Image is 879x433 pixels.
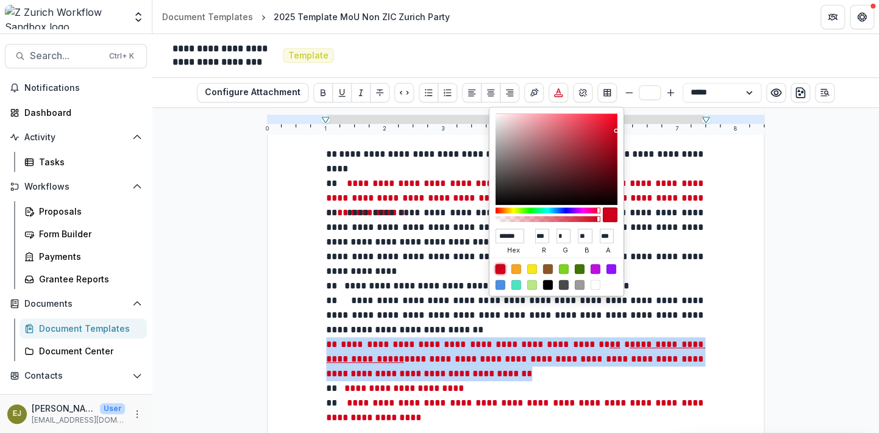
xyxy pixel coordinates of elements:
a: Payments [20,246,147,267]
button: download-word [791,83,810,102]
div: #8B572A [543,264,553,274]
div: #417505 [575,264,585,274]
span: Workflows [24,182,127,192]
a: Proposals [20,201,147,221]
button: Notifications [5,78,147,98]
div: #FFFFFF [591,280,600,290]
button: Search... [5,44,147,68]
button: Insert Table [597,83,617,102]
a: Tasks [20,152,147,172]
a: Form Builder [20,224,147,244]
div: Payments [39,250,137,263]
span: Documents [24,299,127,309]
button: Open Contacts [5,366,147,385]
label: r [535,243,552,258]
button: Open entity switcher [130,5,147,29]
button: Configure Attachment [197,83,308,102]
span: Activity [24,132,127,143]
div: #BD10E0 [591,264,600,274]
div: Ctrl + K [107,49,137,63]
div: #000000 [543,280,553,290]
button: Create link [573,83,593,102]
a: Document Center [20,341,147,361]
button: Insert Signature [524,83,544,102]
button: Open Documents [5,294,147,313]
div: #9013FE [607,264,616,274]
button: Align Right [500,83,519,102]
span: Template [288,51,329,61]
div: Proposals [39,205,137,218]
img: Z Zurich Workflow Sandbox logo [5,5,125,29]
span: Notifications [24,83,142,93]
div: 2025 Template MoU Non ZIC Zurich Party [274,10,450,23]
label: a [599,243,617,258]
button: Code [394,83,414,102]
div: #50E3C2 [511,280,521,290]
button: Choose font color [549,83,568,102]
button: Align Left [462,83,482,102]
div: Grantee Reports [39,273,137,285]
a: Dashboard [5,102,147,123]
button: Get Help [850,5,874,29]
button: Bigger [663,85,678,100]
a: Document Templates [157,8,258,26]
p: [EMAIL_ADDRESS][DOMAIN_NAME] [32,415,125,426]
div: Emelie Jutblad [13,410,21,418]
button: More [130,407,144,421]
button: Ordered List [438,83,457,102]
button: Bullet List [419,83,438,102]
a: Grantee Reports [20,269,147,289]
button: Align Center [481,83,500,102]
p: [PERSON_NAME] [32,402,95,415]
button: Italicize [351,83,371,102]
div: #D0021B [496,264,505,274]
button: Underline [332,83,352,102]
button: Open Workflows [5,177,147,196]
span: Search... [30,50,102,62]
button: Bold [313,83,333,102]
button: Strike [370,83,390,102]
div: #9B9B9B [575,280,585,290]
div: #F8E71C [527,264,537,274]
button: Preview preview-doc.pdf [766,83,786,102]
div: Tasks [39,156,137,168]
div: #B8E986 [527,280,537,290]
div: #4A4A4A [559,280,569,290]
div: Document Center [39,345,137,357]
button: Open Editor Sidebar [815,83,835,102]
button: Smaller [622,85,636,100]
span: Contacts [24,371,127,381]
div: Document Templates [39,322,137,335]
button: Open Activity [5,127,147,147]
div: #4A90E2 [496,280,505,290]
p: User [100,403,125,414]
div: Dashboard [24,106,137,119]
nav: breadcrumb [157,8,455,26]
div: Document Templates [162,10,253,23]
label: hex [496,243,532,258]
a: Document Templates [20,318,147,338]
label: g [557,243,574,258]
div: #7ED321 [559,264,569,274]
div: #F5A623 [511,264,521,274]
button: Partners [820,5,845,29]
div: Form Builder [39,227,137,240]
label: b [578,243,596,258]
